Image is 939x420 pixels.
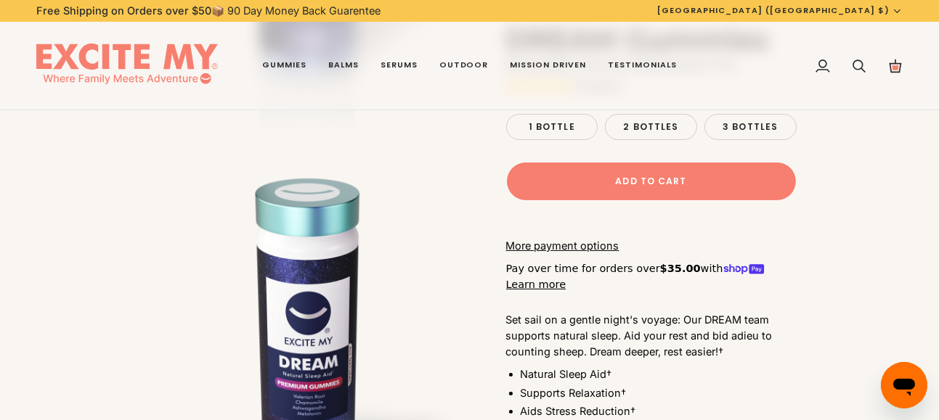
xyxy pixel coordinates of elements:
[624,120,679,133] span: 2 Bottles
[511,59,587,71] span: Mission Driven
[521,403,797,419] li: Aids Stress Reduction†
[36,3,381,19] p: 📦 90 Day Money Back Guarentee
[521,366,797,382] li: Natural Sleep Aid†
[608,59,677,71] span: Testimonials
[723,120,778,133] span: 3 Bottles
[36,4,211,17] strong: Free Shipping on Orders over $50
[500,22,598,110] a: Mission Driven
[529,120,575,133] span: 1 Bottle
[36,44,218,88] img: EXCITE MY®
[615,175,686,188] span: Add to Cart
[646,4,914,17] button: [GEOGRAPHIC_DATA] ([GEOGRAPHIC_DATA] $)
[251,22,317,110] a: Gummies
[317,22,370,110] a: Balms
[506,238,797,254] a: More payment options
[881,362,927,408] iframe: Button to launch messaging window
[328,59,359,71] span: Balms
[439,59,489,71] span: Outdoor
[262,59,306,71] span: Gummies
[521,385,797,401] li: Supports Relaxation†
[597,22,688,110] a: Testimonials
[370,22,428,110] a: Serums
[428,22,500,110] a: Outdoor
[506,313,773,358] span: Set sail on a gentle night's voyage: Our DREAM team supports natural sleep. Aid your rest and bid...
[506,162,797,201] button: Add to Cart
[381,59,418,71] span: Serums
